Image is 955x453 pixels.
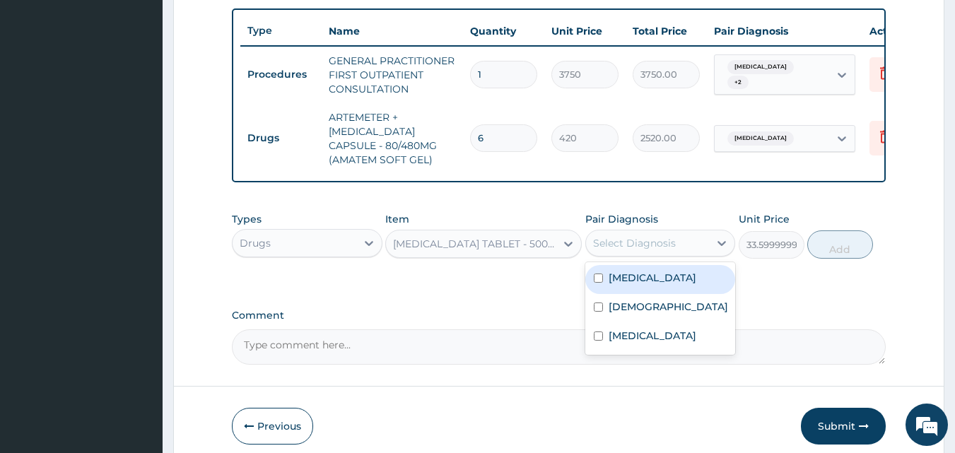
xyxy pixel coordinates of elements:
[609,329,696,343] label: [MEDICAL_DATA]
[82,136,195,279] span: We're online!
[807,230,873,259] button: Add
[707,17,862,45] th: Pair Diagnosis
[393,237,557,251] div: [MEDICAL_DATA] TABLET - 500MG
[727,60,794,74] span: [MEDICAL_DATA]
[232,408,313,445] button: Previous
[232,213,262,225] label: Types
[240,125,322,151] td: Drugs
[74,79,238,98] div: Chat with us now
[727,131,794,146] span: [MEDICAL_DATA]
[609,271,696,285] label: [MEDICAL_DATA]
[463,17,544,45] th: Quantity
[727,76,749,90] span: + 2
[322,17,463,45] th: Name
[240,18,322,44] th: Type
[240,236,271,250] div: Drugs
[801,408,886,445] button: Submit
[322,103,463,174] td: ARTEMETER + [MEDICAL_DATA] CAPSULE - 80/480MG (AMATEM SOFT GEL)
[739,212,790,226] label: Unit Price
[232,7,266,41] div: Minimize live chat window
[544,17,626,45] th: Unit Price
[7,302,269,352] textarea: Type your message and hit 'Enter'
[240,61,322,88] td: Procedures
[232,310,886,322] label: Comment
[322,47,463,103] td: GENERAL PRACTITIONER FIRST OUTPATIENT CONSULTATION
[385,212,409,226] label: Item
[593,236,676,250] div: Select Diagnosis
[585,212,658,226] label: Pair Diagnosis
[26,71,57,106] img: d_794563401_company_1708531726252_794563401
[626,17,707,45] th: Total Price
[609,300,728,314] label: [DEMOGRAPHIC_DATA]
[862,17,933,45] th: Actions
